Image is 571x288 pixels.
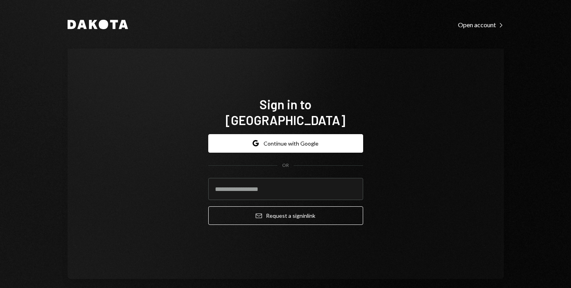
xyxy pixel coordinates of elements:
[208,206,363,225] button: Request a signinlink
[208,134,363,153] button: Continue with Google
[282,162,289,169] div: OR
[458,20,504,29] a: Open account
[208,96,363,128] h1: Sign in to [GEOGRAPHIC_DATA]
[458,21,504,29] div: Open account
